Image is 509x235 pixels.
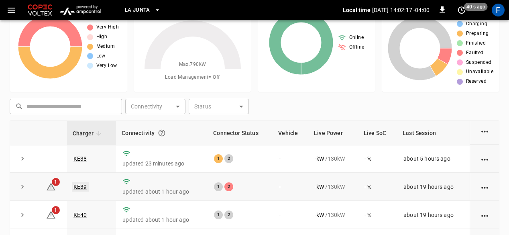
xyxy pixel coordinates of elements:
[96,33,108,41] span: High
[57,2,104,18] img: ampcontrol.io logo
[208,121,273,145] th: Connector Status
[466,30,489,38] span: Preparing
[466,78,487,86] span: Reserved
[273,121,308,145] th: Vehicle
[273,173,308,201] td: -
[73,155,87,162] a: KE38
[397,145,470,173] td: about 5 hours ago
[315,183,352,191] div: / 130 kW
[125,6,150,15] span: La Junta
[358,121,397,145] th: Live SoC
[397,173,470,201] td: about 19 hours ago
[96,23,119,31] span: Very High
[466,59,492,67] span: Suspended
[455,4,468,16] button: set refresh interval
[16,209,29,221] button: expand row
[16,181,29,193] button: expand row
[214,210,223,219] div: 1
[122,2,164,18] button: La Junta
[315,183,324,191] p: - kW
[349,34,364,42] span: Online
[122,216,201,224] p: updated about 1 hour ago
[466,49,484,57] span: Faulted
[480,211,490,219] div: action cell options
[179,61,206,69] span: Max. 790 kW
[273,201,308,229] td: -
[358,173,397,201] td: - %
[372,6,430,14] p: [DATE] 14:02:17 -04:00
[466,39,486,47] span: Finished
[214,182,223,191] div: 1
[165,74,220,82] span: Load Management = Off
[224,154,233,163] div: 2
[52,178,60,186] span: 1
[315,211,352,219] div: / 130 kW
[73,212,87,218] a: KE40
[492,4,505,16] div: profile-icon
[480,127,490,135] div: action cell options
[397,201,470,229] td: about 19 hours ago
[73,129,104,138] span: Charger
[96,43,115,51] span: Medium
[315,155,352,163] div: / 130 kW
[52,206,60,214] span: 1
[122,126,202,140] div: Connectivity
[343,6,371,14] p: Local time
[26,2,54,18] img: Customer Logo
[122,188,201,196] p: updated about 1 hour ago
[466,20,487,28] span: Charging
[308,121,358,145] th: Live Power
[46,183,56,190] a: 1
[224,182,233,191] div: 2
[358,145,397,173] td: - %
[96,52,106,60] span: Low
[480,155,490,163] div: action cell options
[122,159,201,168] p: updated 23 minutes ago
[464,3,488,11] span: 40 s ago
[349,43,364,51] span: Offline
[273,145,308,173] td: -
[46,211,56,218] a: 1
[358,201,397,229] td: - %
[480,183,490,191] div: action cell options
[16,153,29,165] button: expand row
[315,155,324,163] p: - kW
[96,62,117,70] span: Very Low
[397,121,470,145] th: Last Session
[155,126,169,140] button: Connection between the charger and our software.
[214,154,223,163] div: 1
[224,210,233,219] div: 2
[315,211,324,219] p: - kW
[72,182,89,192] a: KE39
[466,68,493,76] span: Unavailable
